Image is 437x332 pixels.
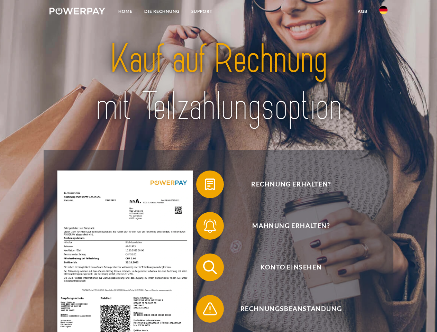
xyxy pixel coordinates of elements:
span: Konto einsehen [206,253,376,281]
a: SUPPORT [185,5,218,18]
img: qb_bill.svg [201,176,219,193]
button: Rechnung erhalten? [196,170,376,198]
img: de [379,6,388,14]
a: DIE RECHNUNG [138,5,185,18]
a: agb [352,5,373,18]
button: Konto einsehen [196,253,376,281]
img: logo-powerpay-white.svg [49,8,105,15]
img: title-powerpay_de.svg [66,33,371,132]
button: Rechnungsbeanstandung [196,295,376,323]
img: qb_search.svg [201,259,219,276]
span: Mahnung erhalten? [206,212,376,240]
img: qb_bell.svg [201,217,219,234]
span: Rechnung erhalten? [206,170,376,198]
button: Mahnung erhalten? [196,212,376,240]
img: qb_warning.svg [201,300,219,317]
span: Rechnungsbeanstandung [206,295,376,323]
a: Home [112,5,138,18]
